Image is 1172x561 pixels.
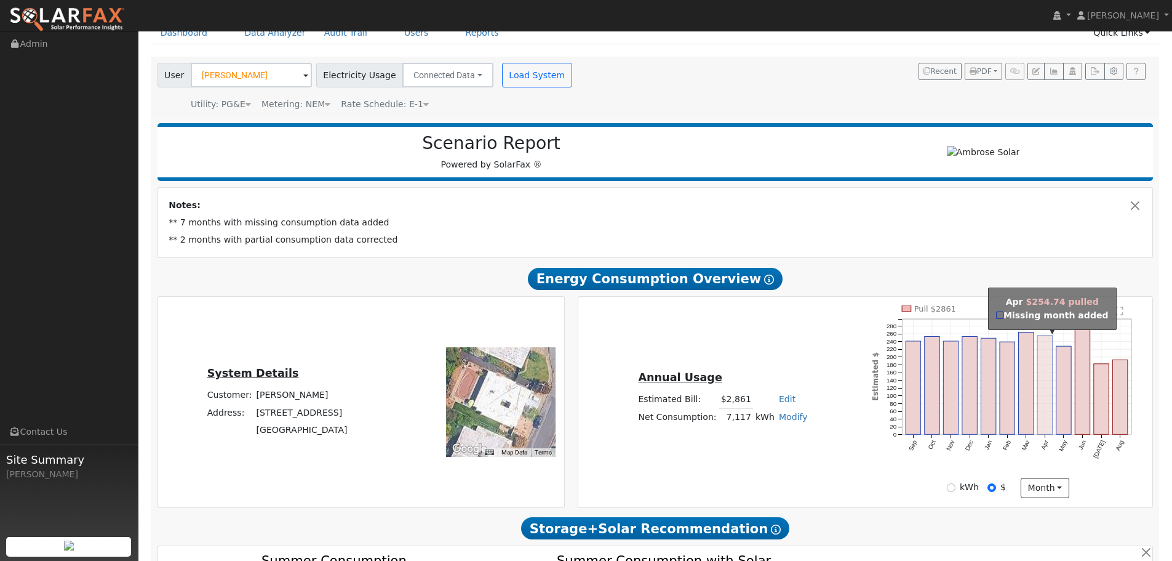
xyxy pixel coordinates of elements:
[925,336,939,434] rect: onclick=""
[871,352,880,401] text: Estimated $
[1000,342,1015,434] rect: onclick=""
[528,268,783,290] span: Energy Consumption Overview
[254,404,349,421] td: [STREET_ADDRESS]
[1077,439,1088,451] text: Jun
[887,377,897,384] text: 140
[157,63,191,87] span: User
[1087,10,1159,20] span: [PERSON_NAME]
[1058,439,1069,453] text: May
[449,441,490,457] img: Google
[1104,63,1123,80] button: Settings
[167,214,1144,232] td: ** 7 months with missing consumption data added
[1056,346,1071,434] rect: onclick=""
[341,99,429,109] span: Alias: HE1
[636,408,719,426] td: Net Consumption:
[996,309,1109,322] div: Missing month added
[964,439,975,452] text: Dec
[1075,329,1090,434] rect: onclick=""
[205,387,254,404] td: Customer:
[1021,478,1069,499] button: month
[6,451,132,468] span: Site Summary
[1115,439,1125,451] text: Aug
[1026,297,1098,307] span: $254.74 pulled
[191,98,251,111] div: Utility: PG&E
[191,63,312,87] input: Select a User
[521,517,789,539] span: Storage+Solar Recommendation
[169,200,201,210] strong: Notes:
[170,133,813,154] h2: Scenario Report
[402,63,493,87] button: Connected Data
[1113,360,1128,434] rect: onclick=""
[981,338,996,434] rect: onclick=""
[887,322,897,329] text: 280
[887,369,897,376] text: 160
[254,421,349,438] td: [GEOGRAPHIC_DATA]
[1000,481,1006,494] label: $
[887,345,897,352] text: 220
[151,22,217,44] a: Dashboard
[1115,305,1124,315] text: 
[764,275,774,285] i: Show Help
[261,98,330,111] div: Metering: NEM
[962,336,977,434] rect: onclick=""
[887,392,897,399] text: 100
[944,341,959,435] rect: onclick=""
[887,353,897,360] text: 200
[970,67,992,76] span: PDF
[771,525,781,535] i: Show Help
[719,408,753,426] td: 7,117
[1019,332,1034,434] rect: onclick=""
[779,394,795,404] a: Edit
[965,63,1002,80] button: PDF
[779,412,808,422] a: Modify
[207,367,299,379] u: System Details
[1084,22,1159,44] a: Quick Links
[907,438,919,451] text: Sep
[638,371,722,384] u: Annual Usage
[9,7,125,33] img: SolarFax
[914,304,956,313] text: Pull $2861
[1126,63,1146,80] a: Help Link
[1021,438,1031,451] text: Mar
[205,404,254,421] td: Address:
[1038,335,1053,434] rect: onclick=""
[164,133,819,171] div: Powered by SolarFax ®
[987,483,996,492] input: $
[887,361,897,368] text: 180
[927,439,938,451] text: Oct
[395,22,438,44] a: Users
[1002,438,1012,451] text: Feb
[1027,63,1045,80] button: Edit User
[753,408,776,426] td: kWh
[456,22,508,44] a: Reports
[502,63,572,87] button: Load System
[64,541,74,551] img: retrieve
[919,63,962,80] button: Recent
[890,400,897,406] text: 80
[719,390,753,408] td: $2,861
[636,390,719,408] td: Estimated Bill:
[1063,63,1082,80] button: Login As
[890,423,897,430] text: 20
[1040,438,1050,450] text: Apr
[1129,199,1142,212] button: Close
[906,341,920,435] rect: onclick=""
[316,63,403,87] span: Electricity Usage
[945,439,955,452] text: Nov
[1006,297,1023,307] strong: Apr
[254,387,349,404] td: [PERSON_NAME]
[893,431,897,438] text: 0
[947,483,955,492] input: kWh
[6,468,132,481] div: [PERSON_NAME]
[1044,63,1063,80] button: Multi-Series Graph
[890,416,897,422] text: 40
[315,22,377,44] a: Audit Trail
[887,330,897,337] text: 260
[449,441,490,457] a: Open this area in Google Maps (opens a new window)
[890,408,897,414] text: 60
[1094,364,1109,435] rect: onclick=""
[235,22,315,44] a: Data Analyzer
[960,481,979,494] label: kWh
[947,146,1020,159] img: Ambrose Solar
[1085,63,1104,80] button: Export Interval Data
